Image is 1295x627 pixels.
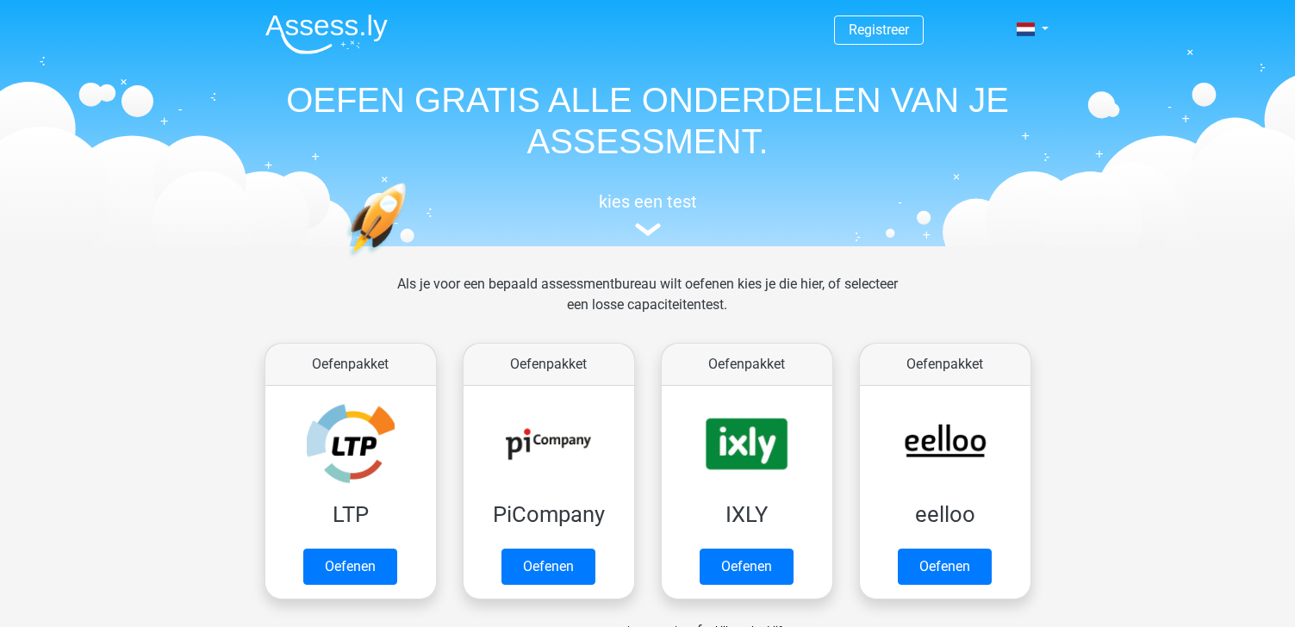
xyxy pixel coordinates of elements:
img: assessment [635,223,661,236]
h5: kies een test [252,191,1044,212]
img: oefenen [346,183,473,338]
a: Oefenen [501,549,595,585]
a: Oefenen [700,549,794,585]
a: Oefenen [898,549,992,585]
a: Registreer [849,22,909,38]
a: kies een test [252,191,1044,237]
img: Assessly [265,14,388,54]
div: Als je voor een bepaald assessmentbureau wilt oefenen kies je die hier, of selecteer een losse ca... [383,274,912,336]
a: Oefenen [303,549,397,585]
h1: OEFEN GRATIS ALLE ONDERDELEN VAN JE ASSESSMENT. [252,79,1044,162]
